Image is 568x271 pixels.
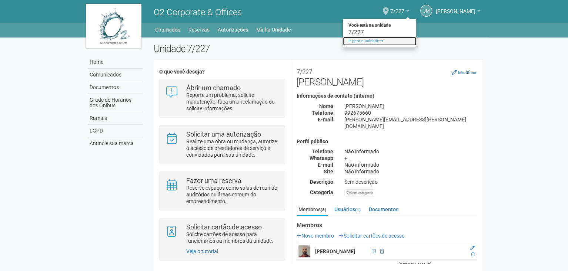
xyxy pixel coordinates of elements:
[159,69,285,75] h4: O que você deseja?
[186,231,279,244] p: Solicite cartões de acesso para funcionários ou membros da unidade.
[344,189,375,196] div: Sem categoria
[436,1,475,14] span: JUACY MENDES DA SILVA
[88,81,143,94] a: Documentos
[297,233,334,239] a: Novo membro
[312,148,333,154] strong: Telefone
[436,9,480,15] a: [PERSON_NAME]
[339,148,482,155] div: Não informado
[339,116,482,130] div: [PERSON_NAME][EMAIL_ADDRESS][PERSON_NAME][DOMAIN_NAME]
[88,94,143,112] a: Grade de Horários dos Ônibus
[321,207,326,212] small: (8)
[186,84,241,92] strong: Abrir um chamado
[339,161,482,168] div: Não informado
[339,103,482,110] div: [PERSON_NAME]
[339,168,482,175] div: Não informado
[88,69,143,81] a: Comunicados
[470,245,475,251] a: Editar membro
[297,139,477,144] h4: Perfil público
[471,252,475,257] a: Excluir membro
[339,110,482,116] div: 992675660
[333,204,362,215] a: Usuários(1)
[186,92,279,112] p: Reporte um problema, solicite manutenção, faça uma reclamação ou solicite informações.
[165,224,279,244] a: Solicitar cartão de acesso Solicite cartões de acesso para funcionários ou membros da unidade.
[324,169,333,174] strong: Site
[186,138,279,158] p: Realize uma obra ou mudança, autorize o acesso de prestadores de serviço e convidados para sua un...
[88,125,143,137] a: LGPD
[343,30,416,35] div: 7/227
[186,223,262,231] strong: Solicitar cartão de acesso
[256,25,291,35] a: Minha Unidade
[297,93,477,99] h4: Informações de contato (interno)
[86,4,141,48] img: logo.jpg
[188,25,210,35] a: Reservas
[297,222,477,229] strong: Membros
[452,69,477,75] a: Modificar
[343,21,416,30] strong: Você está na unidade
[315,248,355,254] strong: [PERSON_NAME]
[88,56,143,69] a: Home
[165,85,279,112] a: Abrir um chamado Reporte um problema, solicite manutenção, faça uma reclamação ou solicite inform...
[318,117,333,123] strong: E-mail
[297,204,328,216] a: Membros(8)
[186,248,218,254] a: Veja o tutorial
[154,43,482,54] h2: Unidade 7/227
[165,131,279,158] a: Solicitar uma autorização Realize uma obra ou mudança, autorize o acesso de prestadores de serviç...
[310,189,333,195] strong: Categoria
[319,103,333,109] strong: Nome
[186,130,261,138] strong: Solicitar uma autorização
[298,245,310,257] img: user.png
[420,5,432,17] a: JM
[155,25,180,35] a: Chamados
[390,9,409,15] a: 7/227
[355,207,361,212] small: (1)
[186,185,279,205] p: Reserve espaços como salas de reunião, auditórios ou áreas comum do empreendimento.
[186,177,241,185] strong: Fazer uma reserva
[310,179,333,185] strong: Descrição
[165,177,279,205] a: Fazer uma reserva Reserve espaços como salas de reunião, auditórios ou áreas comum do empreendime...
[218,25,248,35] a: Autorizações
[390,1,404,14] span: 7/227
[339,233,405,239] a: Solicitar cartões de acesso
[458,70,477,75] small: Modificar
[312,110,333,116] strong: Telefone
[339,155,482,161] div: +
[297,68,312,76] small: 7/227
[310,155,333,161] strong: Whatsapp
[339,179,482,185] div: Sem descrição
[88,137,143,150] a: Anuncie sua marca
[88,112,143,125] a: Ramais
[343,37,416,46] a: Ir para a unidade
[297,65,477,88] h2: [PERSON_NAME]
[318,162,333,168] strong: E-mail
[154,7,242,17] span: O2 Corporate & Offices
[367,204,400,215] a: Documentos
